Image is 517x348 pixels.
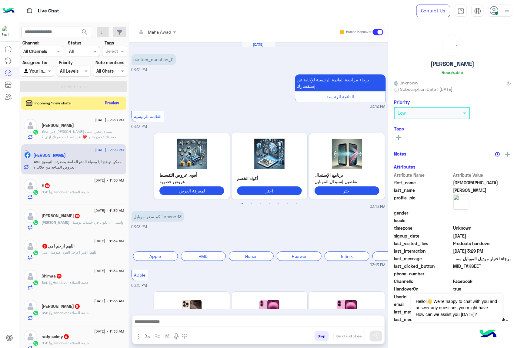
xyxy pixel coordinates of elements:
[155,334,160,339] img: Trigger scenario
[373,333,379,339] img: send message
[239,201,245,207] button: 1 of 3
[237,175,302,182] p: أكواد الخصم
[394,271,452,277] span: phone_number
[326,94,354,99] span: القائمة الرئيسية
[153,331,163,341] button: Trigger scenario
[453,225,511,231] span: Unknown
[42,310,48,315] span: Bot
[42,280,48,285] span: Bot
[2,5,15,17] img: Logo
[394,126,511,131] h6: Tags
[42,129,48,134] span: You
[24,270,37,283] img: defaultAdmin.png
[315,331,329,341] button: Drop
[237,139,302,169] img: 2K7YtdmFLnBuZw%3D%3D.png
[372,251,417,261] div: itel
[42,334,69,339] h5: rady selmy
[22,40,39,46] label: Channel:
[77,27,92,40] button: search
[159,172,224,178] p: أقوى عروض التقسيط
[68,40,81,46] label: Status
[394,187,452,193] span: last_name
[275,201,282,207] button: 5 of 3
[34,153,66,158] h5: Ehab Abdelazeem
[285,201,291,207] button: 6 of 3
[159,178,224,185] span: عروض حصرية
[145,334,150,339] img: select flow
[394,80,418,86] span: Unknown
[315,178,379,185] span: تفاصيل إستبدال الموبايل
[495,152,500,157] img: notes
[394,240,452,247] span: last_visited_flow
[503,7,511,15] img: profile
[81,28,88,36] span: search
[75,304,80,309] span: 5
[370,104,386,110] span: 03:12 PM
[42,183,50,188] h5: E
[163,331,173,341] button: create order
[132,67,147,72] span: 03:12 PM
[132,211,184,222] p: 10/8/2025, 3:13 PM
[35,100,71,106] span: Incoming 1 new chats
[453,179,511,186] span: Ehab
[248,201,254,207] button: 2 of 3
[431,61,475,67] h5: [PERSON_NAME]
[45,183,50,188] span: 10
[75,214,80,218] span: 10
[277,251,322,261] div: Huawei
[95,117,124,123] span: [DATE] - 3:30 PM
[411,294,502,322] span: Hello!👋 We're happy to chat with you and answer any questions you might have. How can we assist y...
[394,179,452,186] span: first_name
[33,280,39,286] img: WhatsApp
[34,159,122,169] span: ممكن توضح ليا وسيلة الدفع الخاصة بحضرتك لتوضيح العروض المتاحة من خلالنا ؟
[42,244,47,249] span: 3
[453,255,511,262] span: برجاء اختيار موديل الموبايل من القائمة التالية لمعرفة التفاصيل الخاصة به
[42,244,75,249] h5: اللهم ارحم امي
[64,334,69,339] span: 6
[394,210,452,216] span: gender
[42,341,48,345] span: Bot
[315,172,379,178] p: برنامج الإستبدال
[42,304,80,309] h5: Aya
[134,114,162,119] span: القائمة الرئيسية
[33,129,39,135] img: WhatsApp
[24,330,37,344] img: defaultAdmin.png
[242,42,275,47] h6: [DATE]
[42,190,48,194] span: Bot
[42,213,80,218] h5: Mohamed abd
[38,7,59,15] p: Live Chat
[26,7,33,15] img: tab
[182,334,187,339] img: make a call
[94,208,124,213] span: [DATE] - 11:35 AM
[394,278,452,284] span: ChannelId
[90,250,98,254] span: اللهم
[25,152,31,158] img: Facebook
[453,271,511,277] span: null
[394,164,416,169] h6: Attributes
[394,294,452,300] span: UserId
[34,159,40,164] span: You
[394,301,452,307] span: email
[400,86,453,92] span: Subscription Date : [DATE]
[394,309,452,315] span: last_message_sentiment
[394,195,452,208] span: profile_pic
[42,250,90,254] span: اقدر اعرف الفون هيوصل امتي
[20,81,127,92] button: Apply Filters
[394,233,452,239] span: signup_date
[257,201,263,207] button: 3 of 3
[453,217,511,224] span: null
[59,59,73,66] label: Priority
[48,190,89,194] span: : Handover خدمة العملاء
[94,298,124,304] span: [DATE] - 11:33 AM
[33,340,39,346] img: WhatsApp
[394,255,452,262] span: last_message
[2,26,13,37] img: 1403182699927242
[165,334,170,339] img: create order
[94,329,124,334] span: [DATE] - 11:33 AM
[57,274,62,279] span: 14
[42,129,116,139] span: دبي فون مها عوض مساء الخير اتمنى حضرتك تكون بخير ❤️ اقدر اساعد حضرتك ازاى ؟
[453,263,511,269] span: MID_TAKSEET
[505,152,511,157] img: add
[105,40,114,46] label: Tags
[48,341,89,345] span: : Handover خدمة العملاء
